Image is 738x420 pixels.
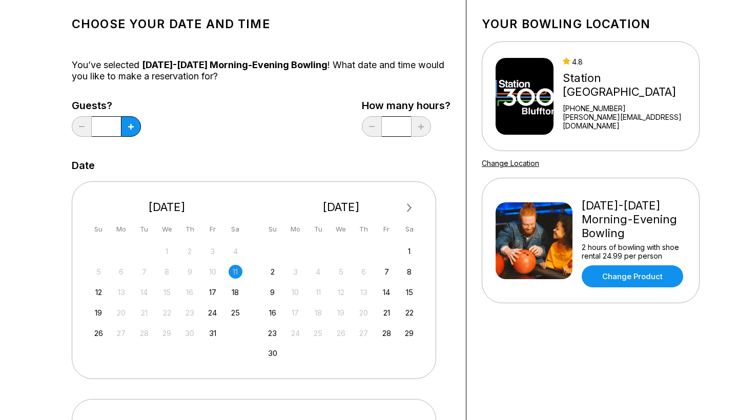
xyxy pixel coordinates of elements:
[92,222,106,236] div: Su
[183,285,197,299] div: Not available Thursday, October 16th, 2025
[563,57,695,66] div: 4.8
[137,285,151,299] div: Not available Tuesday, October 14th, 2025
[160,306,174,320] div: Not available Wednesday, October 22nd, 2025
[357,285,371,299] div: Not available Thursday, November 13th, 2025
[563,104,695,113] div: [PHONE_NUMBER]
[334,265,348,279] div: Not available Wednesday, November 5th, 2025
[183,244,197,258] div: Not available Thursday, October 2nd, 2025
[265,306,279,320] div: Choose Sunday, November 16th, 2025
[160,326,174,340] div: Not available Wednesday, October 29th, 2025
[262,200,421,214] div: [DATE]
[183,326,197,340] div: Not available Thursday, October 30th, 2025
[380,306,394,320] div: Choose Friday, November 21st, 2025
[206,222,219,236] div: Fr
[206,265,219,279] div: Not available Friday, October 10th, 2025
[563,113,695,130] a: [PERSON_NAME][EMAIL_ADDRESS][DOMAIN_NAME]
[311,222,325,236] div: Tu
[482,159,539,167] a: Change Location
[311,285,325,299] div: Not available Tuesday, November 11th, 2025
[229,265,242,279] div: Not available Saturday, October 11th, 2025
[289,326,302,340] div: Not available Monday, November 24th, 2025
[206,285,219,299] div: Choose Friday, October 17th, 2025
[334,285,348,299] div: Not available Wednesday, November 12th, 2025
[402,306,416,320] div: Choose Saturday, November 22nd, 2025
[402,326,416,340] div: Choose Saturday, November 29th, 2025
[183,306,197,320] div: Not available Thursday, October 23rd, 2025
[160,222,174,236] div: We
[289,306,302,320] div: Not available Monday, November 17th, 2025
[137,222,151,236] div: Tu
[582,265,683,287] a: Change Product
[142,59,327,70] span: [DATE]-[DATE] Morning-Evening Bowling
[206,326,219,340] div: Choose Friday, October 31st, 2025
[496,58,553,135] img: Station 300 Bluffton
[265,346,279,360] div: Choose Sunday, November 30th, 2025
[137,265,151,279] div: Not available Tuesday, October 7th, 2025
[72,17,450,31] h1: Choose your Date and time
[265,265,279,279] div: Choose Sunday, November 2nd, 2025
[88,200,247,214] div: [DATE]
[402,222,416,236] div: Sa
[311,265,325,279] div: Not available Tuesday, November 4th, 2025
[206,244,219,258] div: Not available Friday, October 3rd, 2025
[289,265,302,279] div: Not available Monday, November 3rd, 2025
[357,222,371,236] div: Th
[114,306,128,320] div: Not available Monday, October 20th, 2025
[114,285,128,299] div: Not available Monday, October 13th, 2025
[183,265,197,279] div: Not available Thursday, October 9th, 2025
[229,244,242,258] div: Not available Saturday, October 4th, 2025
[380,326,394,340] div: Choose Friday, November 28th, 2025
[160,285,174,299] div: Not available Wednesday, October 15th, 2025
[482,17,700,31] h1: Your bowling location
[334,222,348,236] div: We
[401,200,418,216] button: Next Month
[137,306,151,320] div: Not available Tuesday, October 21st, 2025
[357,326,371,340] div: Not available Thursday, November 27th, 2025
[229,306,242,320] div: Choose Saturday, October 25th, 2025
[582,199,686,240] div: [DATE]-[DATE] Morning-Evening Bowling
[402,285,416,299] div: Choose Saturday, November 15th, 2025
[72,100,141,111] label: Guests?
[357,306,371,320] div: Not available Thursday, November 20th, 2025
[265,222,279,236] div: Su
[334,306,348,320] div: Not available Wednesday, November 19th, 2025
[265,285,279,299] div: Choose Sunday, November 9th, 2025
[90,243,244,340] div: month 2025-10
[206,306,219,320] div: Choose Friday, October 24th, 2025
[334,326,348,340] div: Not available Wednesday, November 26th, 2025
[402,265,416,279] div: Choose Saturday, November 8th, 2025
[582,243,686,260] div: 2 hours of bowling with shoe rental 24.99 per person
[362,100,450,111] label: How many hours?
[380,222,394,236] div: Fr
[183,222,197,236] div: Th
[137,326,151,340] div: Not available Tuesday, October 28th, 2025
[92,326,106,340] div: Choose Sunday, October 26th, 2025
[311,306,325,320] div: Not available Tuesday, November 18th, 2025
[229,222,242,236] div: Sa
[160,244,174,258] div: Not available Wednesday, October 1st, 2025
[380,285,394,299] div: Choose Friday, November 14th, 2025
[92,285,106,299] div: Choose Sunday, October 12th, 2025
[114,222,128,236] div: Mo
[264,243,418,361] div: month 2025-11
[563,71,695,99] div: Station [GEOGRAPHIC_DATA]
[496,202,572,279] img: Friday-Sunday Morning-Evening Bowling
[289,222,302,236] div: Mo
[265,326,279,340] div: Choose Sunday, November 23rd, 2025
[92,265,106,279] div: Not available Sunday, October 5th, 2025
[72,59,450,82] div: You’ve selected ! What date and time would you like to make a reservation for?
[402,244,416,258] div: Choose Saturday, November 1st, 2025
[72,160,95,171] label: Date
[114,326,128,340] div: Not available Monday, October 27th, 2025
[160,265,174,279] div: Not available Wednesday, October 8th, 2025
[357,265,371,279] div: Not available Thursday, November 6th, 2025
[114,265,128,279] div: Not available Monday, October 6th, 2025
[289,285,302,299] div: Not available Monday, November 10th, 2025
[92,306,106,320] div: Choose Sunday, October 19th, 2025
[311,326,325,340] div: Not available Tuesday, November 25th, 2025
[229,285,242,299] div: Choose Saturday, October 18th, 2025
[380,265,394,279] div: Choose Friday, November 7th, 2025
